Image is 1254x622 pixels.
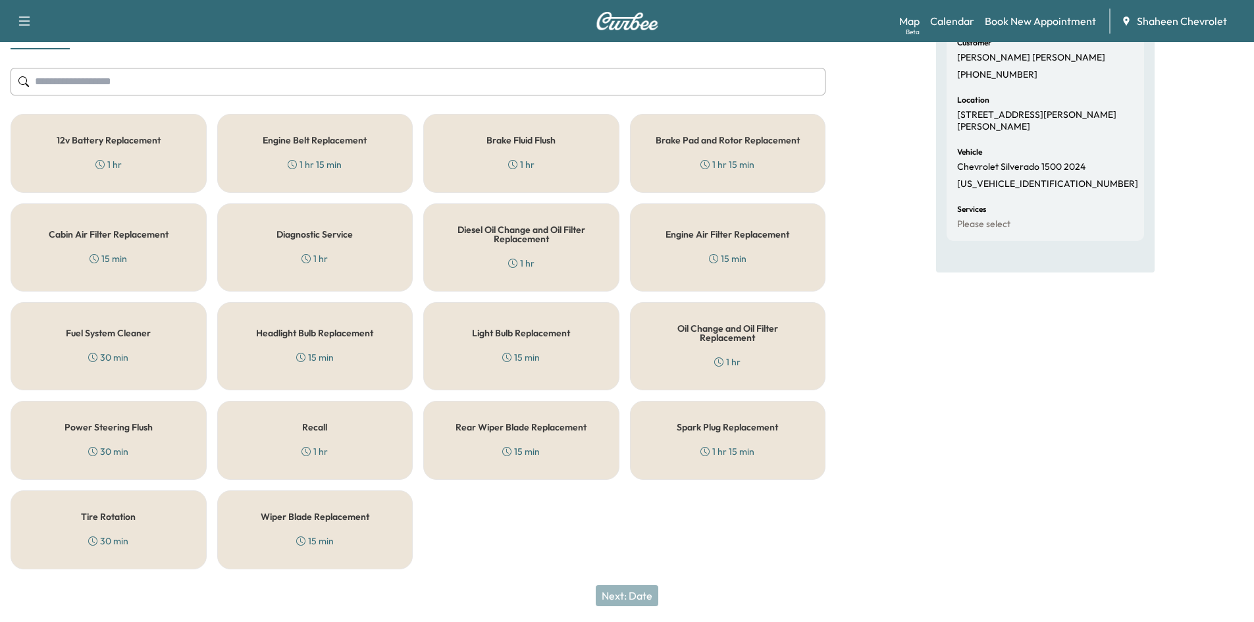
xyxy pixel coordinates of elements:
[49,230,169,239] h5: Cabin Air Filter Replacement
[66,328,151,338] h5: Fuel System Cleaner
[296,534,334,548] div: 15 min
[652,324,804,342] h5: Oil Change and Oil Filter Replacement
[288,158,342,171] div: 1 hr 15 min
[957,96,989,104] h6: Location
[957,52,1105,64] p: [PERSON_NAME] [PERSON_NAME]
[957,219,1010,230] p: Please select
[508,257,535,270] div: 1 hr
[95,158,122,171] div: 1 hr
[276,230,353,239] h5: Diagnostic Service
[700,445,754,458] div: 1 hr 15 min
[700,158,754,171] div: 1 hr 15 min
[666,230,789,239] h5: Engine Air Filter Replacement
[261,512,369,521] h5: Wiper Blade Replacement
[445,225,598,244] h5: Diesel Oil Change and Oil Filter Replacement
[502,445,540,458] div: 15 min
[456,423,587,432] h5: Rear Wiper Blade Replacement
[502,351,540,364] div: 15 min
[508,158,535,171] div: 1 hr
[709,252,746,265] div: 15 min
[957,69,1037,81] p: [PHONE_NUMBER]
[957,148,982,156] h6: Vehicle
[677,423,778,432] h5: Spark Plug Replacement
[296,351,334,364] div: 15 min
[486,136,556,145] h5: Brake Fluid Flush
[263,136,367,145] h5: Engine Belt Replacement
[985,13,1096,29] a: Book New Appointment
[301,252,328,265] div: 1 hr
[302,423,327,432] h5: Recall
[81,512,136,521] h5: Tire Rotation
[57,136,161,145] h5: 12v Battery Replacement
[656,136,800,145] h5: Brake Pad and Rotor Replacement
[301,445,328,458] div: 1 hr
[899,13,920,29] a: MapBeta
[1137,13,1227,29] span: Shaheen Chevrolet
[957,109,1134,132] p: [STREET_ADDRESS][PERSON_NAME][PERSON_NAME]
[957,205,986,213] h6: Services
[88,351,128,364] div: 30 min
[472,328,570,338] h5: Light Bulb Replacement
[957,178,1138,190] p: [US_VEHICLE_IDENTIFICATION_NUMBER]
[714,355,741,369] div: 1 hr
[596,12,659,30] img: Curbee Logo
[906,27,920,37] div: Beta
[930,13,974,29] a: Calendar
[88,445,128,458] div: 30 min
[957,161,1085,173] p: Chevrolet Silverado 1500 2024
[957,39,991,47] h6: Customer
[256,328,373,338] h5: Headlight Bulb Replacement
[65,423,153,432] h5: Power Steering Flush
[88,534,128,548] div: 30 min
[90,252,127,265] div: 15 min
